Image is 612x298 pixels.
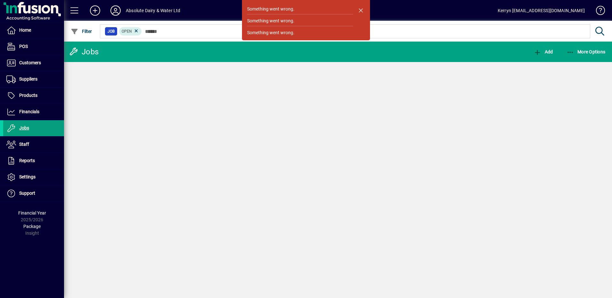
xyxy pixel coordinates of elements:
a: Staff [3,137,64,153]
span: Add [534,49,553,54]
a: Support [3,185,64,201]
span: Financials [19,109,39,114]
mat-chip: Open Status: Open [119,27,142,35]
span: Package [23,224,41,229]
a: Settings [3,169,64,185]
button: Add [532,46,554,58]
div: Jobs [69,47,99,57]
span: More Options [567,49,606,54]
a: Reports [3,153,64,169]
span: Support [19,191,35,196]
span: Staff [19,142,29,147]
a: Products [3,88,64,104]
span: Suppliers [19,76,37,82]
a: Suppliers [3,71,64,87]
a: POS [3,39,64,55]
a: Financials [3,104,64,120]
div: Absolute Dairy & Water Ltd [126,5,181,16]
span: Products [19,93,37,98]
div: Kerryn [EMAIL_ADDRESS][DOMAIN_NAME] [498,5,585,16]
span: Open [122,29,132,34]
button: More Options [565,46,607,58]
span: Settings [19,174,36,179]
span: Filter [71,29,92,34]
a: Customers [3,55,64,71]
span: Reports [19,158,35,163]
button: Profile [105,5,126,16]
span: Home [19,27,31,33]
span: POS [19,44,28,49]
span: Customers [19,60,41,65]
a: Home [3,22,64,38]
span: Jobs [19,125,29,130]
a: Knowledge Base [591,1,604,22]
span: Financial Year [18,210,46,216]
button: Add [85,5,105,16]
button: Filter [69,26,94,37]
span: Job [108,28,115,35]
